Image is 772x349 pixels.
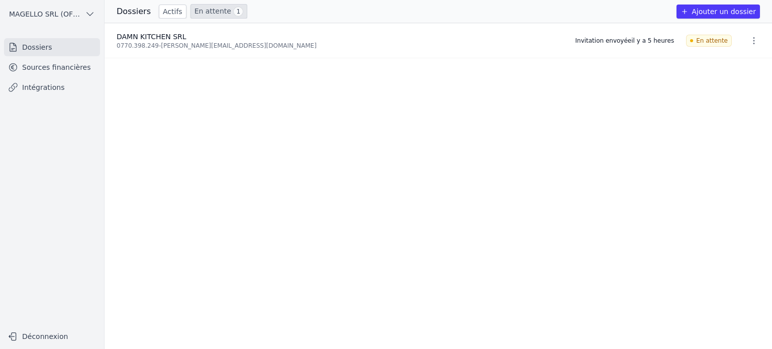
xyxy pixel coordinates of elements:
button: Ajouter un dossier [677,5,760,19]
button: MAGELLO SRL (OFFICIEL) [4,6,100,22]
a: Intégrations [4,78,100,96]
span: 1 [233,7,243,17]
a: Sources financières [4,58,100,76]
div: Invitation envoyée il y a 5 heures [575,37,674,45]
button: Déconnexion [4,328,100,344]
h3: Dossiers [117,6,151,18]
a: Actifs [159,5,186,19]
span: MAGELLO SRL (OFFICIEL) [9,9,81,19]
span: En attente [686,35,732,47]
a: Dossiers [4,38,100,56]
a: En attente 1 [190,4,247,19]
span: DAMN KITCHEN SRL [117,33,186,41]
div: 0770.398.249 - [PERSON_NAME][EMAIL_ADDRESS][DOMAIN_NAME] [117,42,563,50]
